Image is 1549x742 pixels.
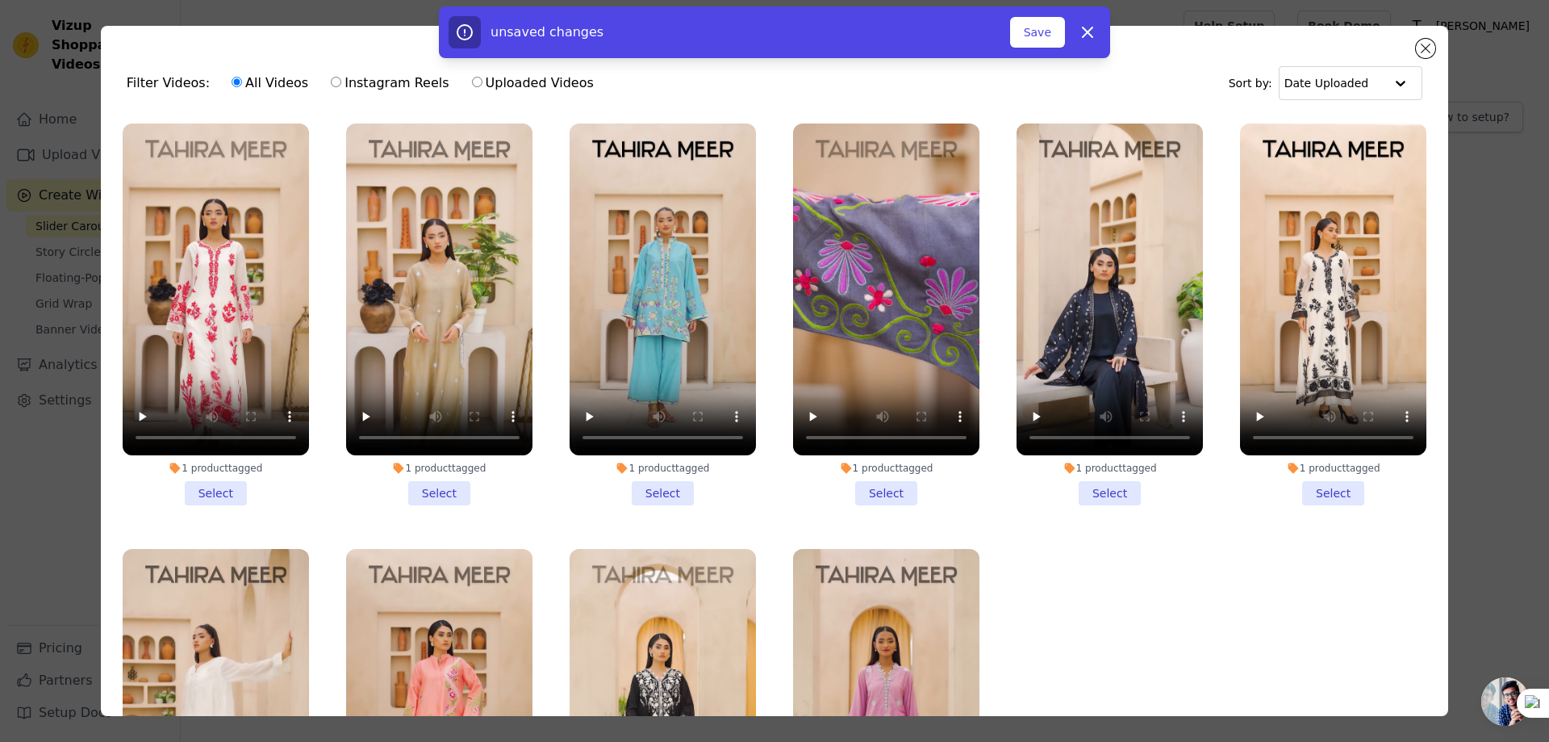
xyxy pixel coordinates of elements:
label: All Videos [231,73,309,94]
div: Filter Videos: [127,65,603,102]
div: 1 product tagged [1240,462,1426,475]
label: Instagram Reels [330,73,449,94]
div: Open chat [1481,677,1530,726]
div: 1 product tagged [123,462,309,475]
div: 1 product tagged [1017,462,1203,475]
label: Uploaded Videos [471,73,595,94]
div: 1 product tagged [570,462,756,475]
button: Save [1010,17,1065,48]
span: unsaved changes [491,24,603,40]
div: 1 product tagged [346,462,532,475]
div: 1 product tagged [793,462,979,475]
div: Sort by: [1229,66,1423,100]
